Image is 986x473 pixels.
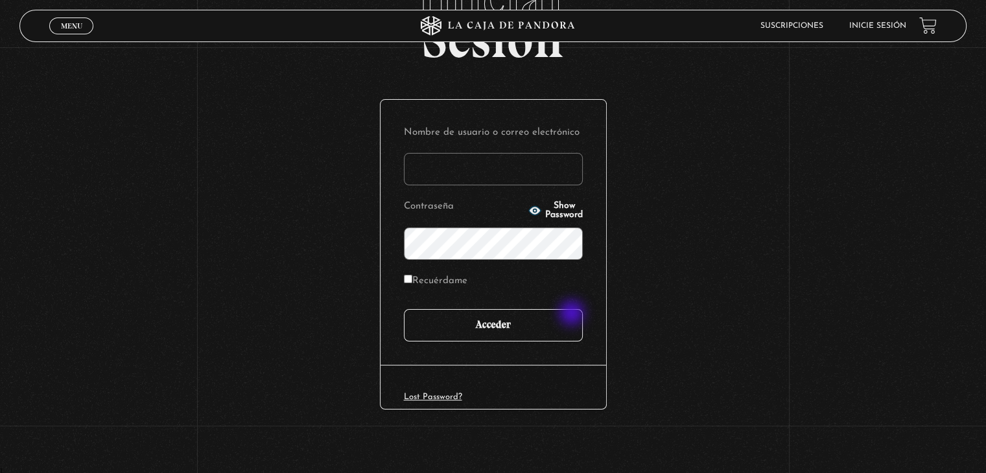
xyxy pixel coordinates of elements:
[849,22,906,30] a: Inicie sesión
[404,275,412,283] input: Recuérdame
[404,197,524,217] label: Contraseña
[404,309,583,341] input: Acceder
[545,202,583,220] span: Show Password
[760,22,823,30] a: Suscripciones
[404,271,467,292] label: Recuérdame
[919,17,937,34] a: View your shopping cart
[528,202,583,220] button: Show Password
[56,32,87,41] span: Cerrar
[61,22,82,30] span: Menu
[404,393,462,401] a: Lost Password?
[404,123,583,143] label: Nombre de usuario o correo electrónico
